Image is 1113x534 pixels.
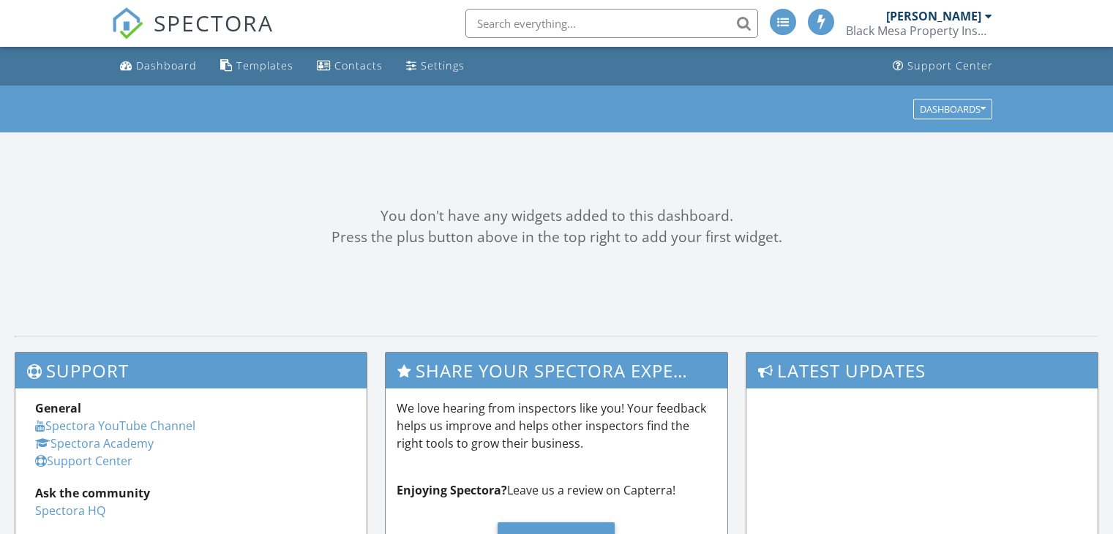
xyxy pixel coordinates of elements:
[15,353,367,388] h3: Support
[887,53,999,80] a: Support Center
[15,227,1098,248] div: Press the plus button above in the top right to add your first widget.
[15,206,1098,227] div: You don't have any widgets added to this dashboard.
[136,59,197,72] div: Dashboard
[214,53,299,80] a: Templates
[35,484,347,502] div: Ask the community
[236,59,293,72] div: Templates
[400,53,471,80] a: Settings
[907,59,993,72] div: Support Center
[111,7,143,40] img: The Best Home Inspection Software - Spectora
[334,59,383,72] div: Contacts
[35,418,195,434] a: Spectora YouTube Channel
[846,23,992,38] div: Black Mesa Property Inspections Inc
[397,482,507,498] strong: Enjoying Spectora?
[397,399,717,452] p: We love hearing from inspectors like you! Your feedback helps us improve and helps other inspecto...
[397,481,717,499] p: Leave us a review on Capterra!
[886,9,981,23] div: [PERSON_NAME]
[35,400,81,416] strong: General
[421,59,465,72] div: Settings
[111,20,274,50] a: SPECTORA
[311,53,389,80] a: Contacts
[154,7,274,38] span: SPECTORA
[35,435,154,451] a: Spectora Academy
[114,53,203,80] a: Dashboard
[386,353,728,388] h3: Share Your Spectora Experience
[913,99,992,119] button: Dashboards
[35,453,132,469] a: Support Center
[465,9,758,38] input: Search everything...
[920,104,986,114] div: Dashboards
[35,503,105,519] a: Spectora HQ
[746,353,1098,388] h3: Latest Updates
